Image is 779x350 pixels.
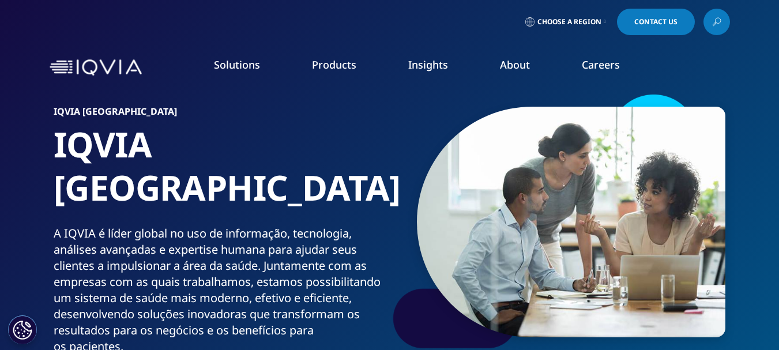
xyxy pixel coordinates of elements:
a: Products [312,58,356,71]
a: Insights [408,58,448,71]
button: Definições de cookies [8,315,37,344]
nav: Primary [146,40,730,95]
h1: IQVIA [GEOGRAPHIC_DATA] [54,123,385,225]
span: Contact Us [634,18,678,25]
img: 106_small-group-discussion.jpg [417,107,725,337]
a: Careers [582,58,620,71]
a: Solutions [214,58,260,71]
a: Contact Us [617,9,695,35]
h6: IQVIA [GEOGRAPHIC_DATA] [54,107,385,123]
span: Choose a Region [537,17,601,27]
a: About [500,58,530,71]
